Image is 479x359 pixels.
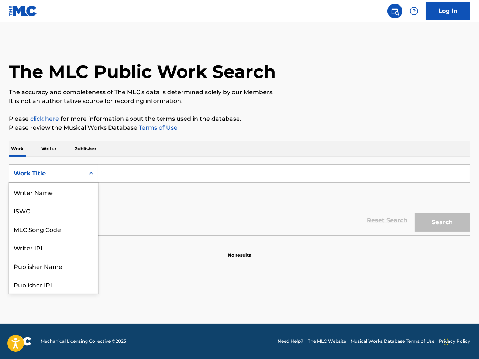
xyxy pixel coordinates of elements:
iframe: Chat Widget [442,324,479,359]
p: Please review the Musical Works Database [9,123,470,132]
a: Musical Works Database Terms of Use [351,338,434,345]
p: Writer [39,141,59,157]
div: Publisher Name [9,257,98,275]
img: logo [9,337,32,346]
a: The MLC Website [308,338,346,345]
a: click here [30,115,59,122]
div: Publisher IPI [9,275,98,294]
div: Work Title [14,169,80,178]
span: Mechanical Licensing Collective © 2025 [41,338,126,345]
a: Privacy Policy [439,338,470,345]
p: Work [9,141,26,157]
a: Terms of Use [137,124,178,131]
p: The accuracy and completeness of The MLC's data is determined solely by our Members. [9,88,470,97]
h1: The MLC Public Work Search [9,61,276,83]
img: help [410,7,418,16]
div: ISWC [9,201,98,220]
p: Please for more information about the terms used in the database. [9,114,470,123]
form: Search Form [9,164,470,235]
div: Writer IPI [9,238,98,257]
a: Public Search [387,4,402,18]
img: search [390,7,399,16]
div: Help [407,4,421,18]
div: Writer Name [9,183,98,201]
p: Publisher [72,141,99,157]
a: Need Help? [278,338,303,345]
p: It is not an authoritative source for recording information. [9,97,470,106]
div: Drag [444,331,449,353]
a: Log In [426,2,470,20]
p: No results [228,243,251,259]
img: MLC Logo [9,6,37,16]
div: MLC Song Code [9,220,98,238]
